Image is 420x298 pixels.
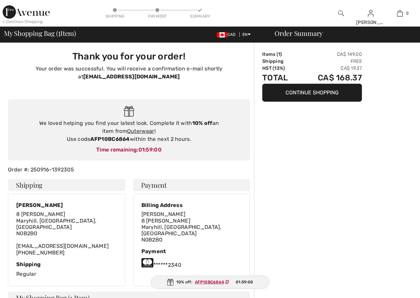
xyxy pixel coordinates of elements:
img: search the website [338,9,344,17]
td: CA$ 149.00 [299,51,362,58]
div: [PERSON_NAME] [16,202,117,208]
button: Continue Shopping [262,84,362,102]
ins: AFP10BC6864 [195,280,224,284]
div: Payment [141,248,242,254]
span: 0 [406,10,409,16]
div: [EMAIL_ADDRESS][DOMAIN_NAME] [PHONE_NUMBER] [16,211,117,255]
td: CA$ 19.37 [299,65,362,72]
strong: AFP10BC6864 [90,136,129,142]
a: Sign In [368,10,374,16]
div: Billing Address [141,202,242,208]
div: Shipping [105,13,125,19]
div: Shipping [16,261,117,267]
img: Gift.svg [167,279,174,286]
div: < Continue Shopping [3,19,43,25]
td: HST (13%) [262,65,299,72]
div: Order #: 250916-1392305 [4,166,254,174]
strong: 10% off [192,120,212,126]
img: Canadian Dollar [217,32,227,38]
strong: [EMAIL_ADDRESS][DOMAIN_NAME] [83,73,180,80]
h4: Payment [133,179,250,191]
span: EN [242,32,251,37]
div: Regular [16,261,117,278]
div: [PERSON_NAME] [356,19,385,26]
img: Gift.svg [124,106,134,117]
span: 1 [58,28,60,37]
span: 01:59:00 [236,279,253,285]
a: 0 [385,9,414,17]
span: 8 [PERSON_NAME] Maryhill, [GEOGRAPHIC_DATA], [GEOGRAPHIC_DATA] N0B2B0 [16,211,96,237]
span: 8 [PERSON_NAME] Maryhill, [GEOGRAPHIC_DATA], [GEOGRAPHIC_DATA] N0B2B0 [141,218,221,243]
div: Time remaining: [15,146,243,154]
div: 10% off: [151,276,270,289]
a: Outerwear [127,128,154,134]
h4: Shipping [8,179,125,191]
img: My Info [368,9,374,17]
p: Your order was successful. You will receive a confirmation e-mail shortly at [12,65,246,81]
td: Items ( ) [262,51,299,58]
h3: Thank you for your order! [12,51,246,62]
span: [PERSON_NAME] [141,211,186,217]
div: Summary [190,13,210,19]
div: We loved helping you find your latest look. Complete it with an item from ! Use code within the n... [15,119,243,143]
td: CA$ 168.37 [299,72,362,84]
span: My Shopping Bag ( Item) [4,30,76,37]
img: My Bag [397,9,403,17]
td: Free [299,58,362,65]
div: Order Summary [267,30,416,37]
span: 1 [278,51,280,57]
td: Total [262,72,299,84]
div: Payment [147,13,167,19]
img: 1ère Avenue [3,5,50,19]
td: Shipping [262,58,299,65]
span: 01:59:00 [138,147,162,153]
span: CAD [217,32,238,37]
